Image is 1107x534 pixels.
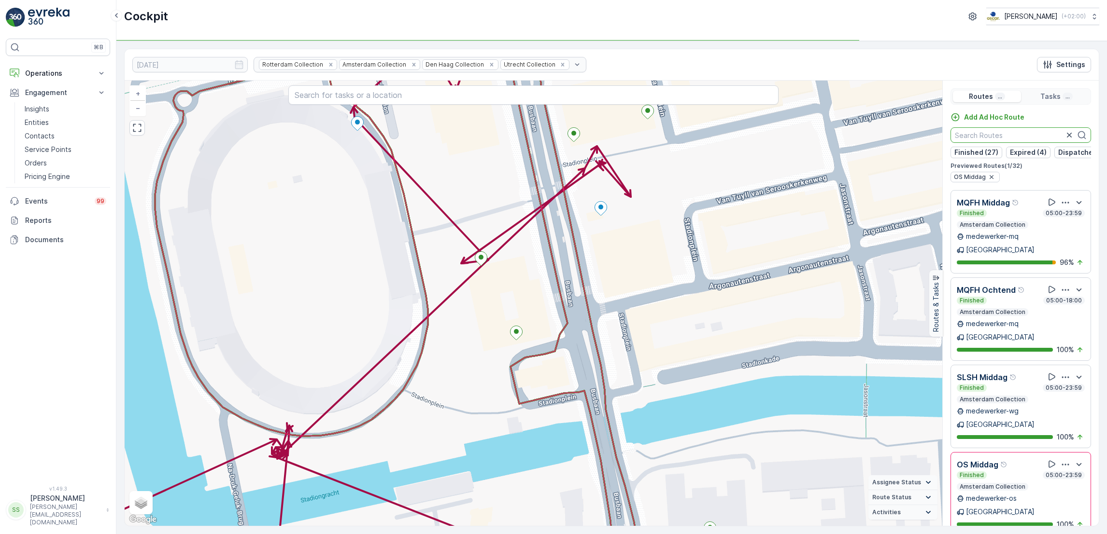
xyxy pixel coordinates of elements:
p: 100 % [1057,520,1074,529]
p: Documents [25,235,106,245]
img: logo [6,8,25,27]
a: Contacts [21,129,110,143]
p: SLSH Middag [957,371,1008,383]
p: [GEOGRAPHIC_DATA] [966,332,1035,342]
p: Finished (27) [954,148,998,157]
p: Amsterdam Collection [959,396,1026,403]
div: SS [8,502,24,518]
p: Amsterdam Collection [959,221,1026,229]
p: Insights [25,104,49,114]
p: Amsterdam Collection [959,308,1026,316]
input: dd/mm/yyyy [132,57,248,72]
p: 100 % [1057,345,1074,355]
p: Settings [1056,60,1085,69]
a: Insights [21,102,110,116]
p: Add Ad Hoc Route [964,112,1024,122]
p: [GEOGRAPHIC_DATA] [966,507,1035,517]
p: 96 % [1060,258,1074,267]
summary: Activities [868,505,937,520]
a: Entities [21,116,110,129]
button: Operations [6,64,110,83]
p: Engagement [25,88,91,97]
p: Contacts [25,131,55,141]
p: Previewed Routes ( 1 / 32 ) [951,162,1091,170]
a: Reports [6,211,110,230]
div: Help Tooltip Icon [1018,286,1025,294]
img: basis-logo_rgb2x.png [986,11,1000,22]
p: Orders [25,158,47,168]
p: ⌘B [94,43,103,51]
summary: Route Status [868,490,937,505]
p: MQFH Ochtend [957,284,1016,296]
a: Events99 [6,192,110,211]
a: Documents [6,230,110,249]
p: MQFH Middag [957,197,1010,208]
p: Finished [959,384,985,392]
p: OS Middag [957,459,998,470]
a: Zoom Out [130,101,145,115]
a: Open this area in Google Maps (opens a new window) [127,513,159,526]
a: Layers [130,492,152,513]
p: 100 % [1057,432,1074,442]
p: Tasks [1040,92,1061,101]
p: Finished [959,297,985,304]
p: [PERSON_NAME][EMAIL_ADDRESS][DOMAIN_NAME] [30,503,101,526]
p: Events [25,196,89,206]
p: Routes [969,92,993,101]
span: Activities [872,508,901,516]
p: medewerker-mq [966,319,1019,329]
input: Search Routes [951,127,1091,143]
p: Operations [25,68,91,78]
p: Dispatched (1) [1058,148,1107,157]
p: Pricing Engine [25,172,70,181]
p: 05:00-18:00 [1045,297,1083,304]
p: Entities [25,118,49,127]
p: Finished [959,209,985,217]
p: [PERSON_NAME] [30,493,101,503]
div: Help Tooltip Icon [1000,461,1008,468]
a: Orders [21,156,110,170]
p: ... [1064,93,1071,100]
button: Expired (4) [1006,147,1050,158]
p: Expired (4) [1010,148,1047,157]
button: Settings [1037,57,1091,72]
div: Help Tooltip Icon [1009,373,1017,381]
p: ( +02:00 ) [1062,13,1086,20]
img: logo_light-DOdMpM7g.png [28,8,70,27]
p: Reports [25,216,106,225]
p: 99 [97,197,104,205]
p: medewerker-mq [966,232,1019,241]
a: Add Ad Hoc Route [951,112,1024,122]
a: Service Points [21,143,110,156]
span: v 1.49.3 [6,486,110,492]
p: [GEOGRAPHIC_DATA] [966,245,1035,255]
p: 05:00-23:59 [1045,384,1083,392]
a: Pricing Engine [21,170,110,183]
span: Assignee Status [872,479,921,486]
button: Engagement [6,83,110,102]
button: SS[PERSON_NAME][PERSON_NAME][EMAIL_ADDRESS][DOMAIN_NAME] [6,493,110,526]
p: [PERSON_NAME] [1004,12,1058,21]
img: Google [127,513,159,526]
div: Help Tooltip Icon [1012,199,1020,206]
p: Finished [959,471,985,479]
input: Search for tasks or a location [288,85,779,105]
button: Finished (27) [951,147,1002,158]
p: 05:00-23:59 [1045,471,1083,479]
span: OS Middag [954,173,986,181]
span: + [136,89,140,97]
p: Cockpit [124,9,168,24]
p: [GEOGRAPHIC_DATA] [966,420,1035,429]
summary: Assignee Status [868,475,937,490]
p: Amsterdam Collection [959,483,1026,491]
span: Route Status [872,493,911,501]
p: medewerker-os [966,493,1017,503]
a: Zoom In [130,86,145,101]
p: ... [997,93,1003,100]
span: − [136,104,141,112]
p: 05:00-23:59 [1045,209,1083,217]
p: medewerker-wg [966,406,1019,416]
p: Routes & Tasks [931,282,941,332]
button: [PERSON_NAME](+02:00) [986,8,1099,25]
p: Service Points [25,145,71,154]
